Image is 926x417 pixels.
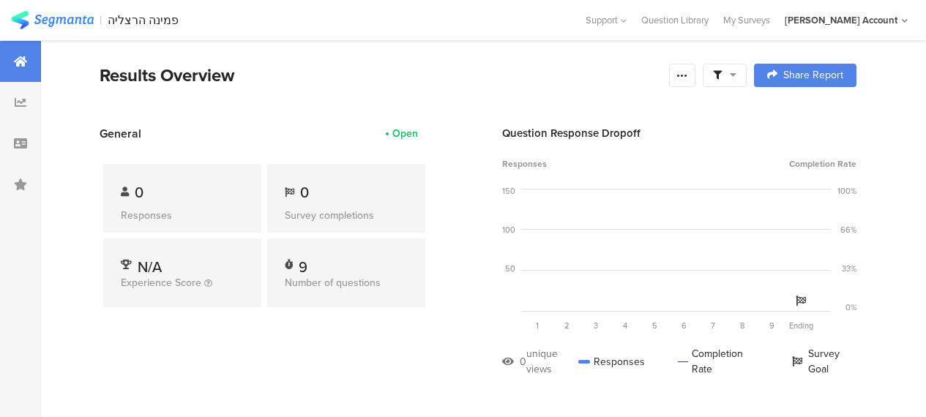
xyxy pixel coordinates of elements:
[502,157,547,170] span: Responses
[842,263,856,274] div: 33%
[100,12,102,29] div: |
[285,208,408,223] div: Survey completions
[678,346,759,377] div: Completion Rate
[520,354,526,369] div: 0
[786,320,815,331] div: Ending
[682,320,687,331] span: 6
[502,125,856,141] div: Question Response Dropoff
[578,346,645,377] div: Responses
[716,13,777,27] a: My Surveys
[299,256,307,271] div: 9
[502,224,515,236] div: 100
[285,275,381,290] span: Number of questions
[586,9,627,31] div: Support
[11,11,94,29] img: segmanta logo
[840,224,856,236] div: 66%
[623,320,627,331] span: 4
[564,320,570,331] span: 2
[135,181,143,203] span: 0
[536,320,539,331] span: 1
[652,320,657,331] span: 5
[505,263,515,274] div: 50
[392,126,418,141] div: Open
[792,346,856,377] div: Survey Goal
[769,320,774,331] span: 9
[789,157,856,170] span: Completion Rate
[502,185,515,197] div: 150
[526,346,578,377] div: unique views
[740,320,744,331] span: 8
[100,62,662,89] div: Results Overview
[100,125,141,142] span: General
[845,301,856,313] div: 0%
[108,13,179,27] div: פמינה הרצליה
[711,320,715,331] span: 7
[300,181,309,203] span: 0
[121,275,201,290] span: Experience Score
[837,185,856,197] div: 100%
[796,296,806,306] i: Survey Goal
[121,208,244,223] div: Responses
[634,13,716,27] a: Question Library
[594,320,598,331] span: 3
[138,256,162,278] span: N/A
[785,13,897,27] div: [PERSON_NAME] Account
[783,70,843,80] span: Share Report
